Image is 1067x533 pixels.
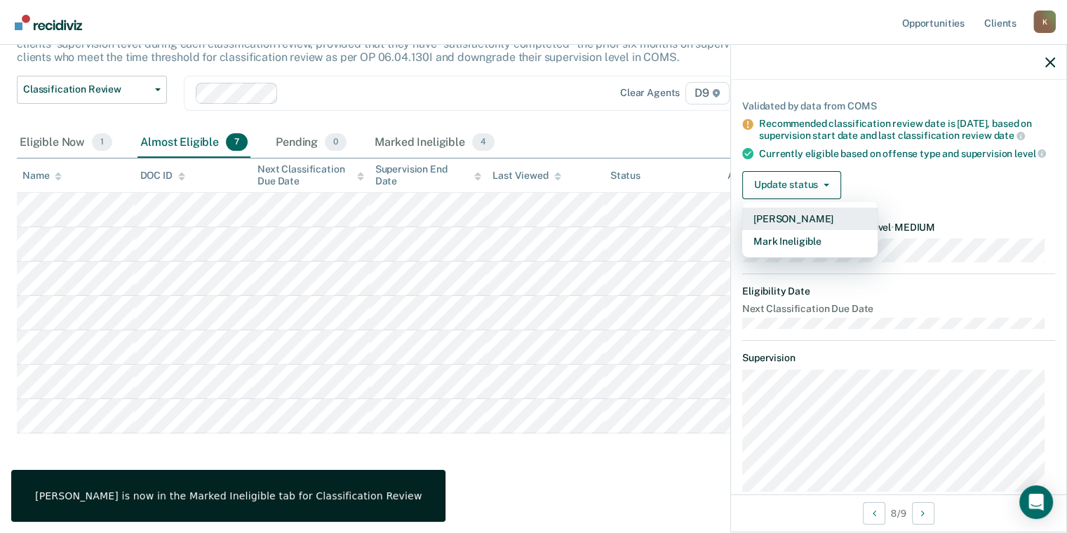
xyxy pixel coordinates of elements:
span: 0 [325,133,347,151]
div: K [1033,11,1056,33]
dt: Recommended Supervision Level MEDIUM [742,222,1055,234]
button: [PERSON_NAME] [742,208,878,230]
span: • [891,222,894,233]
div: Currently eligible based on offense type and supervision [759,147,1055,160]
div: Recommended classification review date is [DATE], based on supervision start date and last classi... [759,118,1055,142]
span: 4 [472,133,495,151]
div: DOC ID [140,170,185,182]
div: Open Intercom Messenger [1019,485,1053,519]
div: Next Classification Due Date [257,163,364,187]
div: Assigned to [727,170,793,182]
span: D9 [685,82,730,104]
button: Next Opportunity [912,502,934,525]
button: Mark Ineligible [742,230,878,252]
span: 1 [92,133,112,151]
span: 7 [226,133,248,151]
div: Last Viewed [492,170,561,182]
dt: Next Classification Due Date [742,303,1055,315]
dt: Eligibility Date [742,285,1055,297]
div: 8 / 9 [731,494,1066,532]
button: Update status [742,171,841,199]
div: Name [22,170,62,182]
dt: Supervision [742,352,1055,364]
div: Clear agents [620,87,680,99]
div: [PERSON_NAME] is now in the Marked Ineligible tab for Classification Review [35,490,422,502]
div: Almost Eligible [137,128,250,158]
div: Marked Ineligible [372,128,497,158]
span: Classification Review [23,83,149,95]
div: Pending [273,128,349,158]
div: Status [610,170,640,182]
span: level [1014,148,1046,159]
img: Recidiviz [15,15,82,30]
div: Eligible Now [17,128,115,158]
div: Validated by data from COMS [742,100,1055,112]
div: Supervision End Date [375,163,482,187]
button: Previous Opportunity [863,502,885,525]
button: Profile dropdown button [1033,11,1056,33]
